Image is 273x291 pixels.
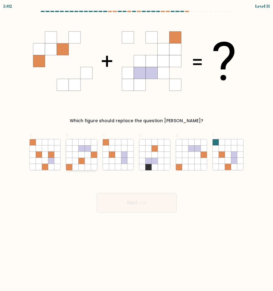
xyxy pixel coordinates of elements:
span: c. [102,131,106,139]
span: d. [139,131,143,139]
div: Level 11 [255,3,270,9]
span: e. [176,131,180,139]
span: f. [212,131,215,139]
div: Which figure should replace the question [PERSON_NAME]? [33,118,240,124]
span: a. [29,131,33,139]
button: Next [97,193,177,213]
span: b. [66,131,70,139]
div: 5:02 [3,3,12,9]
